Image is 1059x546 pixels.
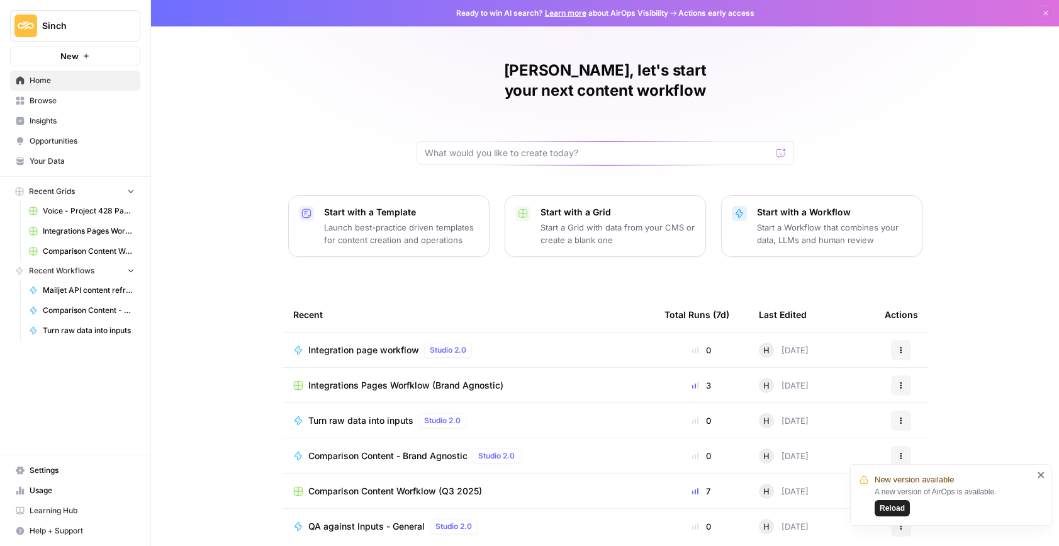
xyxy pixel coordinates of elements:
[10,481,140,501] a: Usage
[324,221,479,246] p: Launch best-practice driven templates for content creation and operations
[10,182,140,201] button: Recent Grids
[678,8,754,19] span: Actions early access
[759,343,809,358] div: [DATE]
[293,519,644,534] a: QA against Inputs - GeneralStudio 2.0
[759,378,809,393] div: [DATE]
[478,450,515,462] span: Studio 2.0
[293,413,644,428] a: Turn raw data into inputsStudio 2.0
[23,280,140,300] a: Mailjet API content refresh
[30,525,135,537] span: Help + Support
[23,321,140,341] a: Turn raw data into inputs
[324,206,479,219] p: Start with a Template
[664,450,739,462] div: 0
[308,520,425,533] span: QA against Inputs - General
[721,195,922,257] button: Start with a WorkflowStart a Workflow that combines your data, LLMs and human review
[293,343,644,358] a: Integration page workflowStudio 2.0
[30,75,135,86] span: Home
[10,261,140,280] button: Recent Workflows
[664,485,739,498] div: 7
[875,500,910,516] button: Reload
[30,95,135,106] span: Browse
[30,465,135,476] span: Settings
[308,379,503,392] span: Integrations Pages Worfklow (Brand Agnostic)
[759,413,809,428] div: [DATE]
[541,206,695,219] p: Start with a Grid
[10,521,140,541] button: Help + Support
[10,10,140,42] button: Workspace: Sinch
[424,415,461,426] span: Studio 2.0
[885,297,918,332] div: Actions
[23,221,140,241] a: Integrations Pages Worfklow (Brand Agnostic)
[664,414,739,427] div: 0
[30,115,135,127] span: Insights
[293,379,644,392] a: Integrations Pages Worfklow (Brand Agnostic)
[293,485,644,498] a: Comparison Content Worfklow (Q3 2025)
[30,135,135,147] span: Opportunities
[10,131,140,151] a: Opportunities
[29,265,94,276] span: Recent Workflows
[23,241,140,261] a: Comparison Content Worfklow (Q3 2025)
[880,503,905,514] span: Reload
[435,521,472,532] span: Studio 2.0
[43,225,135,237] span: Integrations Pages Worfklow (Brand Agnostic)
[60,50,79,62] span: New
[664,297,729,332] div: Total Runs (7d)
[30,505,135,516] span: Learning Hub
[23,201,140,221] a: Voice - Project 428 Page Builder Tracker
[875,474,954,486] span: New version available
[308,450,468,462] span: Comparison Content - Brand Agnostic
[43,325,135,336] span: Turn raw data into inputs
[43,305,135,316] span: Comparison Content - Brand Agnostic
[10,111,140,131] a: Insights
[763,414,770,427] span: H
[664,379,739,392] div: 3
[425,147,771,159] input: What would you like to create today?
[664,520,739,533] div: 0
[759,297,807,332] div: Last Edited
[43,246,135,257] span: Comparison Content Worfklow (Q3 2025)
[30,485,135,496] span: Usage
[759,519,809,534] div: [DATE]
[14,14,37,37] img: Sinch Logo
[10,91,140,111] a: Browse
[10,151,140,171] a: Your Data
[29,186,75,197] span: Recent Grids
[759,484,809,499] div: [DATE]
[23,300,140,321] a: Comparison Content - Brand Agnostic
[757,206,912,219] p: Start with a Workflow
[763,520,770,533] span: H
[10,47,140,65] button: New
[30,156,135,167] span: Your Data
[763,450,770,462] span: H
[43,205,135,217] span: Voice - Project 428 Page Builder Tracker
[541,221,695,246] p: Start a Grid with data from your CMS or create a blank one
[308,414,413,427] span: Turn raw data into inputs
[759,448,809,464] div: [DATE]
[43,285,135,296] span: Mailjet API content refresh
[42,20,118,32] span: Sinch
[308,344,419,356] span: Integration page workflow
[10,71,140,91] a: Home
[308,485,482,498] span: Comparison Content Worfklow (Q3 2025)
[757,221,912,246] p: Start a Workflow that combines your data, LLMs and human review
[293,297,644,332] div: Recent
[763,485,770,498] span: H
[293,448,644,464] a: Comparison Content - Brand AgnosticStudio 2.0
[875,486,1033,516] div: A new version of AirOps is available.
[664,344,739,356] div: 0
[763,379,770,392] span: H
[456,8,668,19] span: Ready to win AI search? about AirOps Visibility
[1037,470,1046,480] button: close
[763,344,770,356] span: H
[505,195,706,257] button: Start with a GridStart a Grid with data from your CMS or create a blank one
[10,460,140,481] a: Settings
[417,60,794,101] h1: [PERSON_NAME], let's start your next content workflow
[430,344,466,356] span: Studio 2.0
[545,8,586,18] a: Learn more
[288,195,490,257] button: Start with a TemplateLaunch best-practice driven templates for content creation and operations
[10,501,140,521] a: Learning Hub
